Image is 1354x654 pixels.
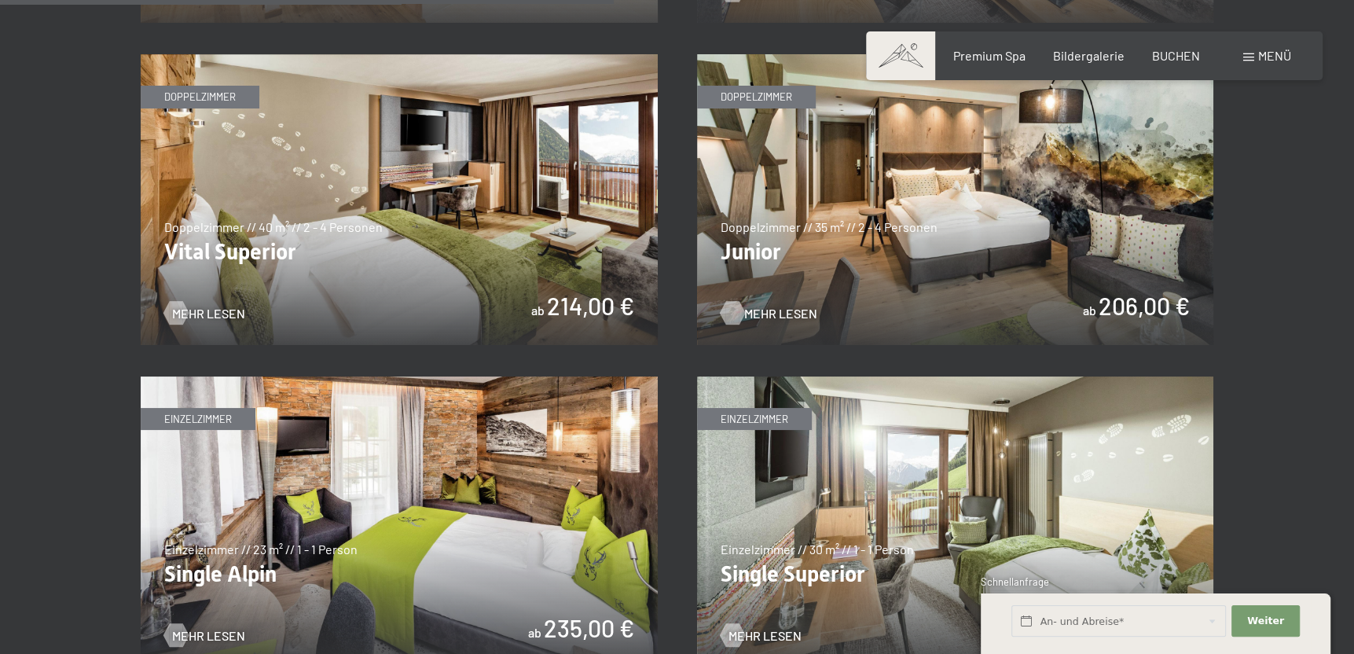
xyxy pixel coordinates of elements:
a: Mehr Lesen [164,304,245,321]
span: Mehr Lesen [172,626,245,644]
span: Menü [1258,48,1291,63]
a: Mehr Lesen [164,626,245,644]
a: Vital Superior [141,55,658,64]
a: BUCHEN [1152,48,1200,63]
a: Premium Spa [952,48,1025,63]
span: Mehr Lesen [172,304,245,321]
a: Bildergalerie [1053,48,1125,63]
button: Weiter [1231,605,1299,637]
a: Mehr Lesen [721,626,802,644]
span: Mehr Lesen [744,304,817,321]
span: Schnellanfrage [981,575,1049,588]
span: Weiter [1247,614,1284,628]
a: Mehr Lesen [721,304,802,321]
a: Single Alpin [141,377,658,387]
span: Mehr Lesen [728,626,802,644]
a: Junior [697,55,1214,64]
img: Vital Superior [141,54,658,345]
img: Junior [697,54,1214,345]
a: Single Superior [697,377,1214,387]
